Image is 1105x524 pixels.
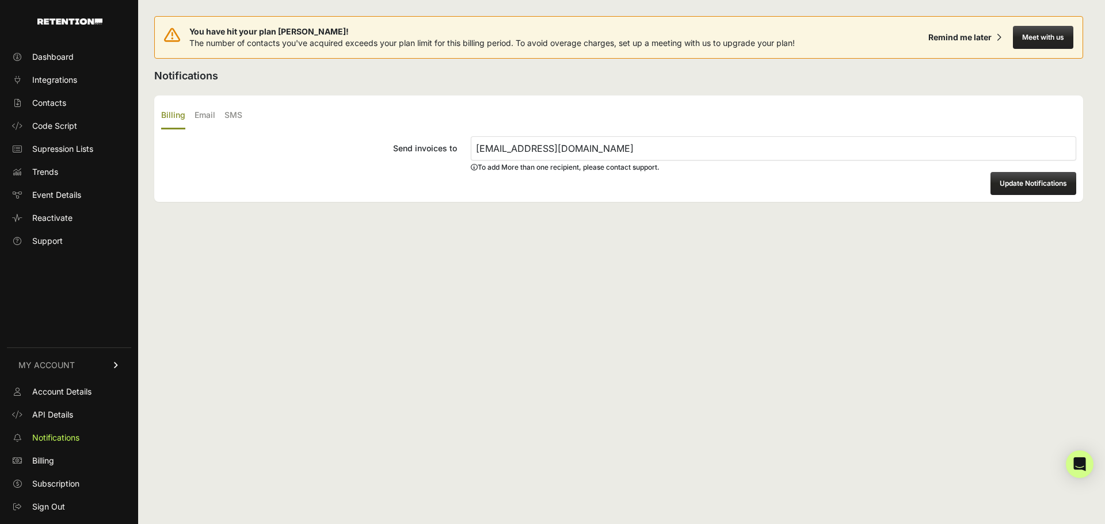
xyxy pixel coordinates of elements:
a: Support [7,232,131,250]
span: Notifications [32,432,79,443]
label: Billing [161,102,185,129]
a: Billing [7,452,131,470]
a: Account Details [7,383,131,401]
span: You have hit your plan [PERSON_NAME]! [189,26,795,37]
a: Sign Out [7,498,131,516]
input: Send invoices to [471,136,1076,160]
button: Remind me later [924,27,1006,48]
a: Integrations [7,71,131,89]
span: Subscription [32,478,79,489]
a: API Details [7,406,131,424]
span: Trends [32,166,58,178]
span: Integrations [32,74,77,86]
a: Code Script [7,117,131,135]
span: The number of contacts you've acquired exceeds your plan limit for this billing period. To avoid ... [189,38,795,48]
a: Contacts [7,94,131,112]
span: Code Script [32,120,77,132]
a: Reactivate [7,209,131,227]
h2: Notifications [154,68,1083,84]
span: Supression Lists [32,143,93,155]
span: Support [32,235,63,247]
a: Dashboard [7,48,131,66]
a: MY ACCOUNT [7,347,131,383]
label: SMS [224,102,242,129]
a: Supression Lists [7,140,131,158]
label: Email [195,102,215,129]
button: Update Notifications [990,172,1076,195]
span: Dashboard [32,51,74,63]
div: To add More than one recipient, please contact support. [471,163,1076,172]
span: Account Details [32,386,92,397]
div: Open Intercom Messenger [1066,450,1093,478]
span: MY ACCOUNT [18,359,75,371]
img: Retention.com [37,18,102,25]
span: Reactivate [32,212,73,224]
a: Subscription [7,475,131,493]
span: Billing [32,455,54,466]
span: Contacts [32,97,66,109]
div: Remind me later [928,32,992,43]
span: Sign Out [32,501,65,512]
span: API Details [32,409,73,420]
a: Notifications [7,429,131,447]
span: Event Details [32,189,81,201]
button: Meet with us [1013,26,1073,49]
a: Event Details [7,186,131,204]
div: Send invoices to [161,143,457,154]
a: Trends [7,163,131,181]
